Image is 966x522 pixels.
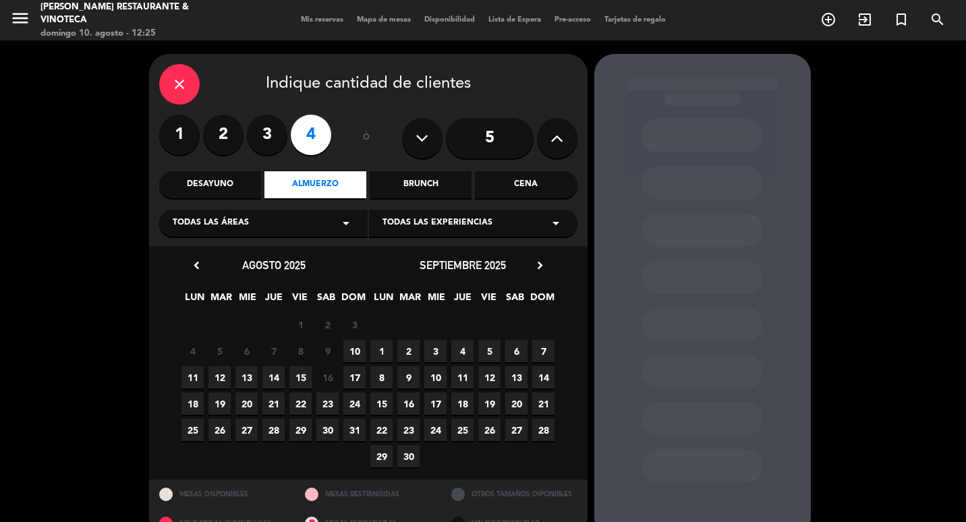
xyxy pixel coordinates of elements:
span: Todas las áreas [173,216,249,230]
span: Disponibilidad [418,16,482,24]
span: 27 [235,419,258,441]
span: 4 [451,340,474,362]
span: 23 [397,419,420,441]
div: MESAS DISPONIBLES [149,480,295,509]
i: menu [10,8,30,28]
span: 8 [289,340,312,362]
span: 8 [370,366,393,388]
i: arrow_drop_down [338,215,354,231]
span: 9 [397,366,420,388]
span: 31 [343,419,366,441]
span: 6 [235,340,258,362]
span: 10 [424,366,447,388]
span: 2 [316,314,339,336]
i: exit_to_app [857,11,873,28]
span: 3 [424,340,447,362]
i: add_circle_outline [820,11,836,28]
i: arrow_drop_down [548,215,564,231]
span: 23 [316,393,339,415]
span: Lista de Espera [482,16,548,24]
i: search [930,11,946,28]
div: domingo 10. agosto - 12:25 [40,27,231,40]
span: SAB [315,289,337,312]
span: 17 [343,366,366,388]
span: 15 [289,366,312,388]
span: 4 [181,340,204,362]
span: 6 [505,340,528,362]
span: 2 [397,340,420,362]
span: 29 [289,419,312,441]
span: 20 [235,393,258,415]
span: 13 [505,366,528,388]
button: menu [10,8,30,33]
span: VIE [289,289,311,312]
span: 13 [235,366,258,388]
span: MAR [399,289,421,312]
span: 16 [316,366,339,388]
span: 3 [343,314,366,336]
div: Desayuno [159,171,261,198]
span: JUE [262,289,285,312]
span: 28 [262,419,285,441]
span: 19 [208,393,231,415]
label: 4 [291,115,331,155]
span: Tarjetas de regalo [598,16,673,24]
span: 19 [478,393,501,415]
label: 2 [203,115,244,155]
span: septiembre 2025 [420,258,506,272]
span: Todas las experiencias [382,216,492,230]
span: 25 [181,419,204,441]
span: LUN [372,289,395,312]
span: MAR [210,289,232,312]
label: 1 [159,115,200,155]
span: DOM [341,289,364,312]
span: DOM [530,289,552,312]
span: 5 [208,340,231,362]
span: 27 [505,419,528,441]
span: 14 [262,366,285,388]
i: chevron_left [190,258,204,272]
span: Mis reservas [294,16,350,24]
span: 16 [397,393,420,415]
span: SAB [504,289,526,312]
span: 10 [343,340,366,362]
span: VIE [478,289,500,312]
span: 14 [532,366,555,388]
span: 17 [424,393,447,415]
span: 26 [208,419,231,441]
span: 25 [451,419,474,441]
span: 11 [451,366,474,388]
span: LUN [183,289,206,312]
span: 29 [370,445,393,467]
span: 5 [478,340,501,362]
label: 3 [247,115,287,155]
span: 18 [181,393,204,415]
span: 30 [397,445,420,467]
span: 1 [289,314,312,336]
span: 12 [208,366,231,388]
div: Cena [475,171,577,198]
span: 7 [532,340,555,362]
span: JUE [451,289,474,312]
div: ó [345,115,389,162]
i: chevron_right [533,258,547,272]
span: agosto 2025 [242,258,306,272]
span: 18 [451,393,474,415]
span: Pre-acceso [548,16,598,24]
div: OTROS TAMAÑOS DIPONIBLES [441,480,588,509]
div: [PERSON_NAME] Restaurante & Vinoteca [40,1,231,27]
span: MIE [425,289,447,312]
span: 9 [316,340,339,362]
span: 26 [478,419,501,441]
span: 28 [532,419,555,441]
span: 22 [289,393,312,415]
span: 24 [424,419,447,441]
span: Mapa de mesas [350,16,418,24]
span: 7 [262,340,285,362]
div: Almuerzo [264,171,366,198]
span: 11 [181,366,204,388]
span: 1 [370,340,393,362]
span: 20 [505,393,528,415]
span: MIE [236,289,258,312]
span: 21 [532,393,555,415]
